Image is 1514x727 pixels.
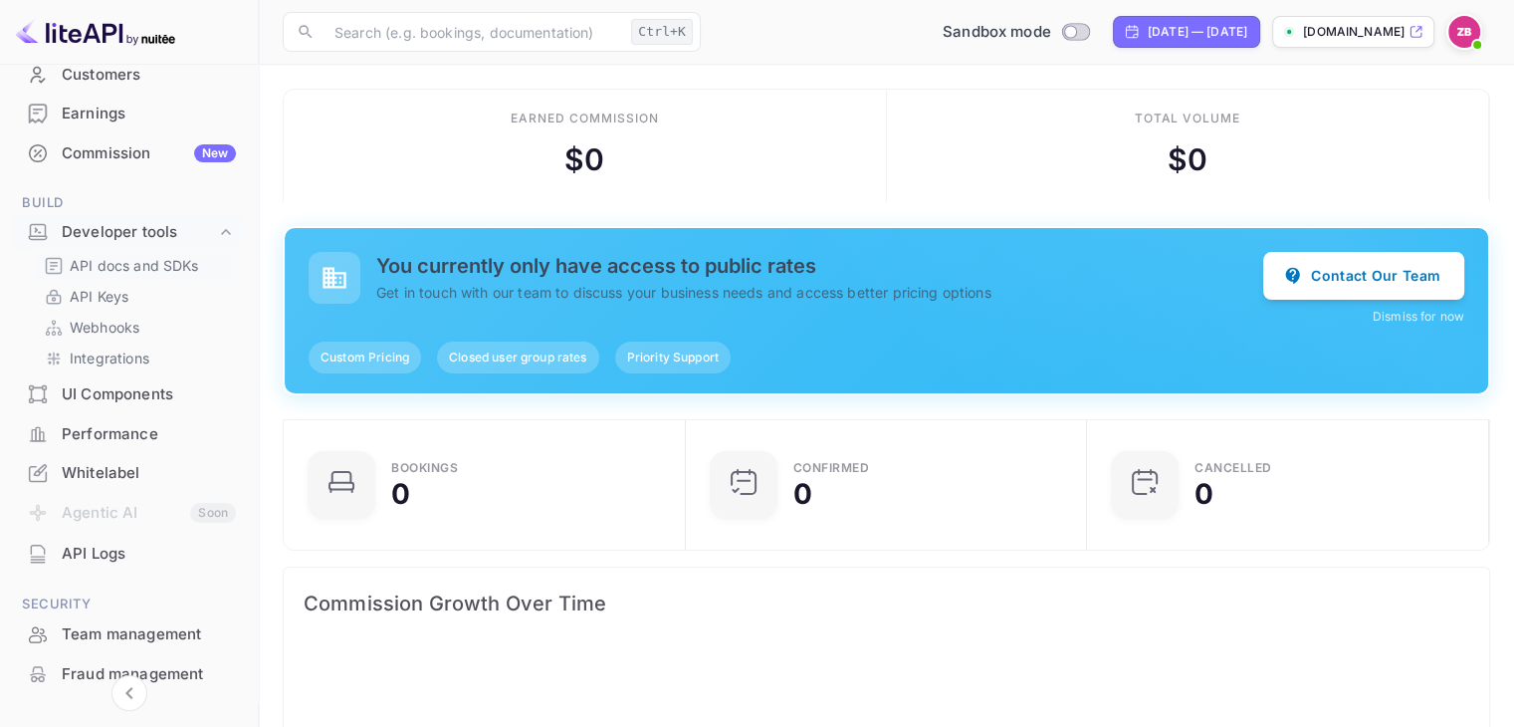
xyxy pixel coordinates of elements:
[511,110,658,127] div: Earned commission
[62,221,216,244] div: Developer tools
[70,286,128,307] p: API Keys
[793,462,870,474] div: Confirmed
[62,702,236,725] div: Audit logs
[62,423,236,446] div: Performance
[12,535,246,572] a: API Logs
[62,103,236,125] div: Earnings
[12,655,246,694] div: Fraud management
[12,134,246,171] a: CommissionNew
[70,317,139,338] p: Webhooks
[12,594,246,615] span: Security
[12,95,246,131] a: Earnings
[304,588,1469,619] span: Commission Growth Over Time
[943,21,1051,44] span: Sandbox mode
[36,251,238,280] div: API docs and SDKs
[12,454,246,491] a: Whitelabel
[12,215,246,250] div: Developer tools
[793,480,812,508] div: 0
[309,349,421,366] span: Custom Pricing
[1148,23,1247,41] div: [DATE] — [DATE]
[1168,137,1207,182] div: $ 0
[194,144,236,162] div: New
[12,134,246,173] div: CommissionNew
[36,282,238,311] div: API Keys
[391,480,410,508] div: 0
[36,344,238,372] div: Integrations
[12,375,246,412] a: UI Components
[44,255,230,276] a: API docs and SDKs
[62,623,236,646] div: Team management
[376,254,1263,278] h5: You currently only have access to public rates
[12,192,246,214] span: Build
[1263,252,1464,300] button: Contact Our Team
[70,255,199,276] p: API docs and SDKs
[12,415,246,452] a: Performance
[12,56,246,93] a: Customers
[12,615,246,652] a: Team management
[44,317,230,338] a: Webhooks
[62,663,236,686] div: Fraud management
[62,142,236,165] div: Commission
[564,137,604,182] div: $ 0
[1373,308,1464,326] button: Dismiss for now
[12,415,246,454] div: Performance
[391,462,458,474] div: Bookings
[376,282,1263,303] p: Get in touch with our team to discuss your business needs and access better pricing options
[62,383,236,406] div: UI Components
[12,615,246,654] div: Team management
[615,349,731,366] span: Priority Support
[70,348,149,368] p: Integrations
[44,348,230,368] a: Integrations
[323,12,623,52] input: Search (e.g. bookings, documentation)
[12,655,246,692] a: Fraud management
[1134,110,1240,127] div: Total volume
[631,19,693,45] div: Ctrl+K
[1194,480,1213,508] div: 0
[62,543,236,566] div: API Logs
[12,535,246,574] div: API Logs
[111,675,147,711] button: Collapse navigation
[1194,462,1272,474] div: CANCELLED
[12,454,246,493] div: Whitelabel
[935,21,1097,44] div: Switch to Production mode
[12,95,246,133] div: Earnings
[1448,16,1480,48] img: Zakaria Bendari
[16,16,175,48] img: LiteAPI logo
[62,462,236,485] div: Whitelabel
[1303,23,1405,41] p: [DOMAIN_NAME]
[44,286,230,307] a: API Keys
[12,56,246,95] div: Customers
[36,313,238,342] div: Webhooks
[12,375,246,414] div: UI Components
[62,64,236,87] div: Customers
[437,349,598,366] span: Closed user group rates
